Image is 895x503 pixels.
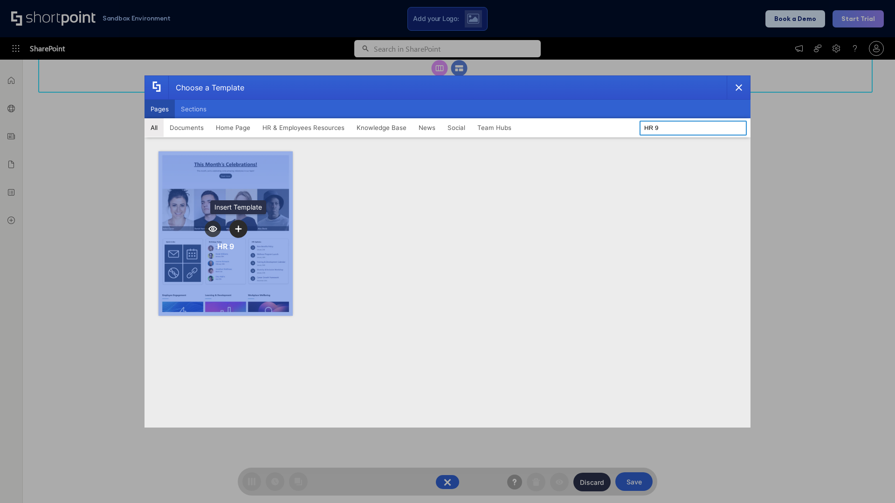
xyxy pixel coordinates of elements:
[168,76,244,99] div: Choose a Template
[145,100,175,118] button: Pages
[210,118,256,137] button: Home Page
[164,118,210,137] button: Documents
[471,118,517,137] button: Team Hubs
[145,75,750,428] div: template selector
[848,458,895,503] iframe: Chat Widget
[441,118,471,137] button: Social
[175,100,213,118] button: Sections
[217,242,234,251] div: HR 9
[351,118,413,137] button: Knowledge Base
[413,118,441,137] button: News
[145,118,164,137] button: All
[256,118,351,137] button: HR & Employees Resources
[640,121,747,136] input: Search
